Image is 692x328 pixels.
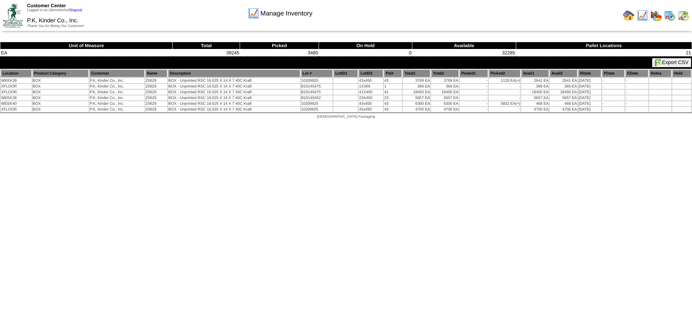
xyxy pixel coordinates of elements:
[359,107,383,112] td: 43x450
[384,78,402,83] td: 43
[578,69,601,77] th: RDate
[431,78,459,83] td: 3769 EA
[89,95,145,100] td: P.K, Kinder Co., Inc.
[301,78,333,83] td: 10209925
[0,49,173,57] td: EA
[359,78,383,83] td: 43x450
[625,78,648,83] td: -
[301,90,333,95] td: B10145475
[261,10,312,17] span: Manage Inventory
[403,69,430,77] th: Total1
[240,42,319,49] th: Picked
[489,95,520,100] td: -
[1,101,32,106] td: WEEK40
[489,107,520,112] td: -
[625,69,648,77] th: EDate
[3,3,23,27] img: ZoRoCo_Logo(Green%26Foil)%20jpg.webp
[89,84,145,89] td: P.K, Kinder Co., Inc.
[145,101,167,106] td: Z0629
[248,8,259,19] img: line_graph.gif
[515,102,520,106] div: (+)
[319,49,412,57] td: 0
[489,69,520,77] th: Picked2
[384,90,402,95] td: 41
[578,101,601,106] td: [DATE]
[27,8,82,12] span: Logged in as Dbrinckerhoff
[515,78,520,83] div: (+)
[516,42,692,49] th: Pallet Locations
[602,78,625,83] td: -
[636,10,648,21] img: line_graph.gif
[359,101,383,106] td: 43x450
[145,107,167,112] td: Z0629
[403,84,430,89] td: 369 EA
[27,3,66,8] span: Customer Center
[168,90,300,95] td: BOX - Unprinted RSC 16.625 X 14 X 7 40C Kraft
[89,78,145,83] td: P.K, Kinder Co., Inc.
[301,95,333,100] td: B10145452
[145,78,167,83] td: Z0629
[173,42,240,49] th: Total
[89,101,145,106] td: P.K, Kinder Co., Inc.
[431,101,459,106] td: 6300 EA
[32,107,89,112] td: BOX
[602,101,625,106] td: -
[521,101,549,106] td: 468 EA
[550,69,577,77] th: Avail2
[70,8,82,12] a: (logout)
[460,84,488,89] td: -
[625,101,648,106] td: -
[384,101,402,106] td: 43
[301,84,333,89] td: B10145475
[460,107,488,112] td: -
[578,95,601,100] td: [DATE]
[664,10,675,21] img: calendarprod.gif
[655,59,662,66] img: excel.gif
[578,107,601,112] td: [DATE]
[521,107,549,112] td: 4700 EA
[403,107,430,112] td: 4700 EA
[652,58,691,67] button: Export CSV
[384,69,402,77] th: Pal#
[145,69,167,77] th: Name
[403,90,430,95] td: 18450 EA
[32,84,89,89] td: BOX
[145,84,167,89] td: Z0629
[625,95,648,100] td: -
[550,84,577,89] td: 369 EA
[1,95,32,100] td: WEEK39
[168,78,300,83] td: BOX - Unprinted RSC 16.625 X 14 X 7 40C Kraft
[489,101,520,106] td: 5832 EA
[168,84,300,89] td: BOX - Unprinted RSC 16.625 X 14 X 7 40C Kraft
[1,69,32,77] th: Location
[550,78,577,83] td: 2641 EA
[412,49,516,57] td: 32285
[625,84,648,89] td: -
[168,101,300,106] td: BOX - Unprinted RSC 16.625 X 14 X 7 40C Kraft
[521,90,549,95] td: 18450 EA
[460,95,488,100] td: -
[403,78,430,83] td: 3769 EA
[384,95,402,100] td: 23
[460,90,488,95] td: -
[521,84,549,89] td: 369 EA
[89,107,145,112] td: P.K, Kinder Co., Inc.
[412,42,516,49] th: Available
[602,84,625,89] td: -
[521,69,549,77] th: Avail1
[168,107,300,112] td: BOX - Unprinted RSC 16.625 X 14 X 7 40C Kraft
[489,90,520,95] td: -
[1,78,32,83] td: WEEK39
[145,95,167,100] td: Z0629
[460,101,488,106] td: -
[625,90,648,95] td: -
[550,90,577,95] td: 18450 EA
[32,101,89,106] td: BOX
[168,95,300,100] td: BOX - Unprinted RSC 16.625 X 14 X 7 40C Kraft
[359,84,383,89] td: 1X369
[550,101,577,106] td: 468 EA
[301,107,333,112] td: 10209925
[650,10,662,21] img: graph.gif
[431,90,459,95] td: 18450 EA
[319,42,412,49] th: On Hold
